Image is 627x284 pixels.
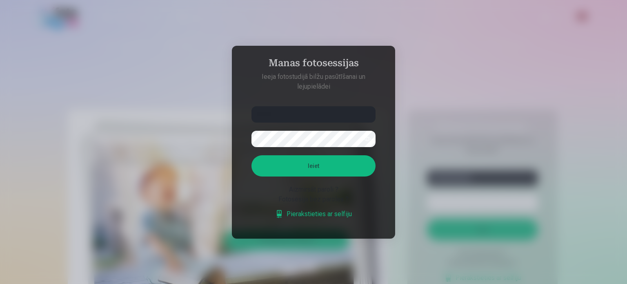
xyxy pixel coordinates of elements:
h4: Manas fotosessijas [243,57,384,72]
div: Aizmirsāt paroli ? [251,185,376,195]
a: Pierakstieties ar selfiju [275,209,352,219]
div: Fotosesija bez paroles ? [251,195,376,204]
p: Ieeja fotostudijā bilžu pasūtīšanai un lejupielādei [243,72,384,92]
button: Ieiet [251,155,376,177]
